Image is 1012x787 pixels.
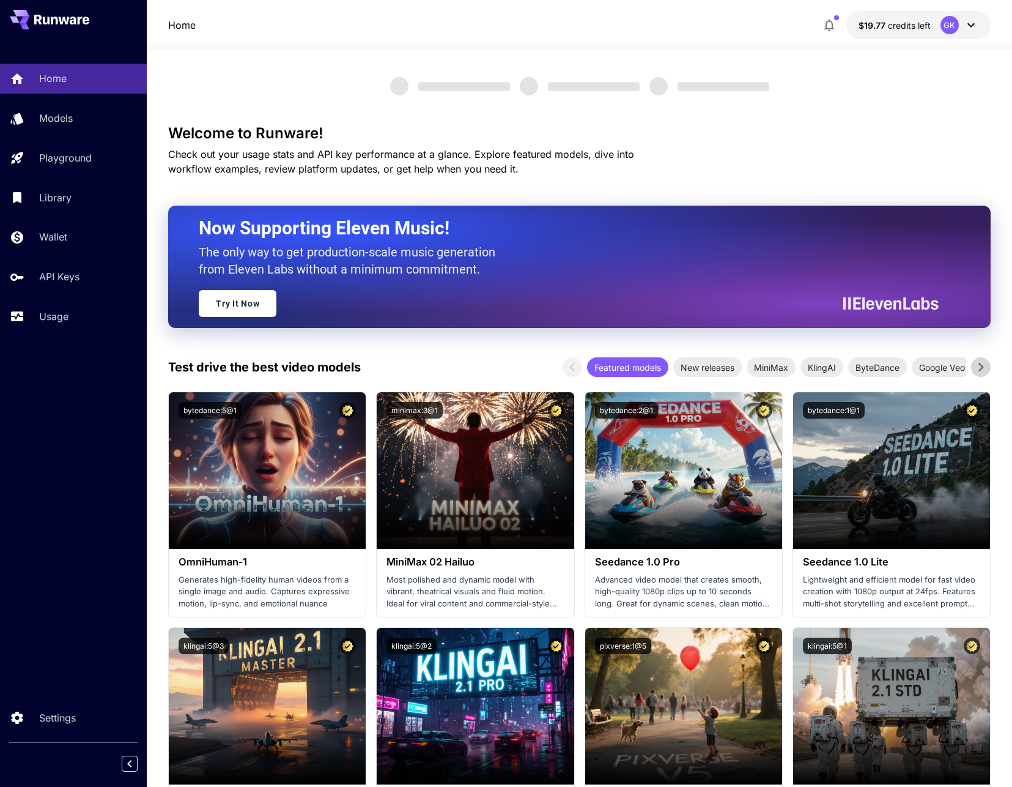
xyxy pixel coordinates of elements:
[377,628,574,785] img: alt
[964,638,980,654] button: Certified Model – Vetted for best performance and includes a commercial license.
[673,361,742,374] span: New releases
[39,269,79,284] p: API Keys
[386,638,437,654] button: klingai:5@2
[673,357,742,377] div: New releases
[859,20,888,31] span: $19.77
[39,190,72,205] p: Library
[386,402,443,419] button: minimax:3@1
[803,638,852,654] button: klingai:5@1
[800,361,843,374] span: KlingAI
[199,244,504,278] p: The only way to get production-scale music generation from Eleven Labs without a minimum commitment.
[595,556,772,568] h3: Seedance 1.0 Pro
[548,638,564,654] button: Certified Model – Vetted for best performance and includes a commercial license.
[39,711,76,725] p: Settings
[848,357,907,377] div: ByteDance
[339,638,356,654] button: Certified Model – Vetted for best performance and includes a commercial license.
[39,151,92,165] p: Playground
[803,574,980,610] p: Lightweight and efficient model for fast video creation with 1080p output at 24fps. Features mult...
[168,18,196,32] nav: breadcrumb
[39,229,67,244] p: Wallet
[39,309,68,324] p: Usage
[793,628,990,785] img: alt
[848,361,907,374] span: ByteDance
[179,556,356,568] h3: OmniHuman‑1
[168,125,990,142] h3: Welcome to Runware!
[179,574,356,610] p: Generates high-fidelity human videos from a single image and audio. Captures expressive motion, l...
[888,20,931,31] span: credits left
[122,756,138,772] button: Collapse sidebar
[386,574,564,610] p: Most polished and dynamic model with vibrant, theatrical visuals and fluid motion. Ideal for vira...
[756,638,772,654] button: Certified Model – Vetted for best performance and includes a commercial license.
[168,148,634,175] span: Check out your usage stats and API key performance at a glance. Explore featured models, dive int...
[199,290,276,317] a: Try It Now
[912,357,972,377] div: Google Veo
[169,628,366,785] img: alt
[595,402,658,419] button: bytedance:2@1
[548,402,564,419] button: Certified Model – Vetted for best performance and includes a commercial license.
[339,402,356,419] button: Certified Model – Vetted for best performance and includes a commercial license.
[595,574,772,610] p: Advanced video model that creates smooth, high-quality 1080p clips up to 10 seconds long. Great f...
[940,16,959,34] div: GK
[386,556,564,568] h3: MiniMax 02 Hailuo
[39,111,73,125] p: Models
[587,357,668,377] div: Featured models
[912,361,972,374] span: Google Veo
[585,628,782,785] img: alt
[756,402,772,419] button: Certified Model – Vetted for best performance and includes a commercial license.
[803,402,865,419] button: bytedance:1@1
[131,753,147,775] div: Collapse sidebar
[169,392,366,549] img: alt
[859,19,931,32] div: $19.7727
[803,556,980,568] h3: Seedance 1.0 Lite
[846,11,991,39] button: $19.7727GK
[964,402,980,419] button: Certified Model – Vetted for best performance and includes a commercial license.
[800,357,843,377] div: KlingAI
[199,217,929,240] h2: Now Supporting Eleven Music!
[747,361,796,374] span: MiniMax
[179,638,229,654] button: klingai:5@3
[168,18,196,32] a: Home
[595,638,651,654] button: pixverse:1@5
[747,357,796,377] div: MiniMax
[39,71,67,86] p: Home
[587,361,668,374] span: Featured models
[179,402,242,419] button: bytedance:5@1
[585,392,782,549] img: alt
[168,358,361,376] p: Test drive the best video models
[377,392,574,549] img: alt
[793,392,990,549] img: alt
